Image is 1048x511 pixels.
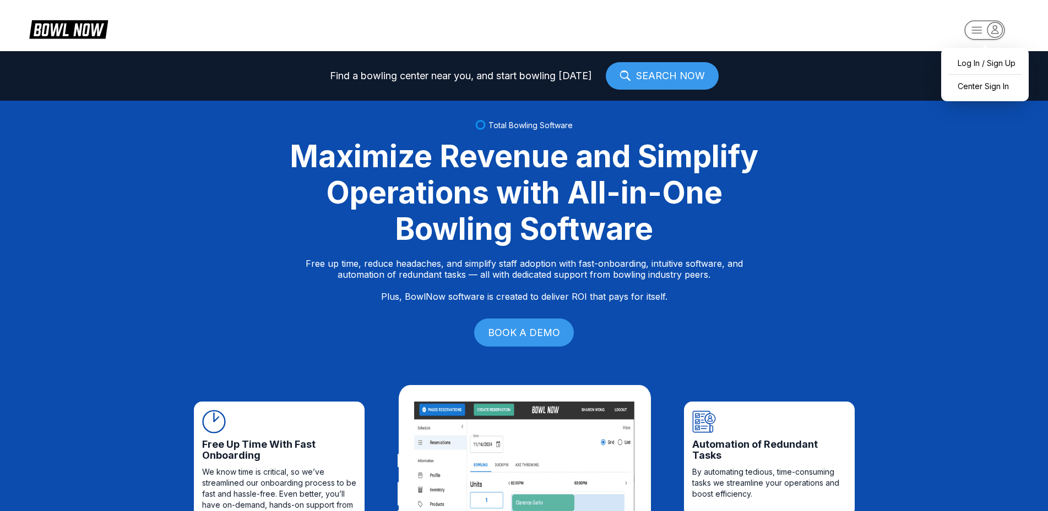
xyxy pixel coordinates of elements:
[474,318,574,347] a: BOOK A DEMO
[202,439,356,461] span: Free Up Time With Fast Onboarding
[306,258,743,302] p: Free up time, reduce headaches, and simplify staff adoption with fast-onboarding, intuitive softw...
[692,466,846,499] span: By automating tedious, time-consuming tasks we streamline your operations and boost efficiency.
[488,120,573,130] span: Total Bowling Software
[606,62,719,90] a: SEARCH NOW
[330,70,592,81] span: Find a bowling center near you, and start bowling [DATE]
[947,53,1023,73] a: Log In / Sign Up
[692,439,846,461] span: Automation of Redundant Tasks
[276,138,772,247] div: Maximize Revenue and Simplify Operations with All-in-One Bowling Software
[947,76,1023,96] a: Center Sign In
